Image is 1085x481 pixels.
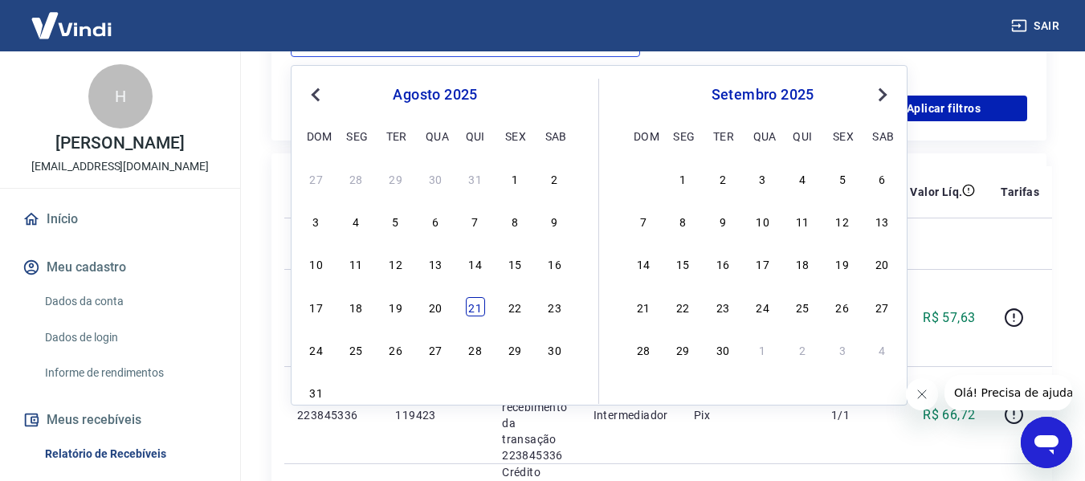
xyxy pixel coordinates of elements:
[713,254,732,273] div: Choose terça-feira, 16 de setembro de 2025
[307,382,326,402] div: Choose domingo, 31 de agosto de 2025
[386,340,406,359] div: Choose terça-feira, 26 de agosto de 2025
[793,254,812,273] div: Choose quinta-feira, 18 de setembro de 2025
[39,357,221,389] a: Informe de rendimentos
[833,254,852,273] div: Choose sexta-feira, 19 de setembro de 2025
[346,382,365,402] div: Choose segunda-feira, 1 de setembro de 2025
[19,250,221,285] button: Meu cadastro
[426,254,445,273] div: Choose quarta-feira, 13 de agosto de 2025
[634,340,653,359] div: Choose domingo, 28 de setembro de 2025
[346,340,365,359] div: Choose segunda-feira, 25 de agosto de 2025
[793,169,812,188] div: Choose quinta-feira, 4 de setembro de 2025
[39,285,221,318] a: Dados da conta
[346,254,365,273] div: Choose segunda-feira, 11 de agosto de 2025
[673,340,692,359] div: Choose segunda-feira, 29 de setembro de 2025
[793,211,812,230] div: Choose quinta-feira, 11 de setembro de 2025
[466,169,485,188] div: Choose quinta-feira, 31 de julho de 2025
[873,85,892,104] button: Next Month
[466,254,485,273] div: Choose quinta-feira, 14 de agosto de 2025
[923,406,975,425] p: R$ 66,72
[634,297,653,316] div: Choose domingo, 21 de setembro de 2025
[545,382,565,402] div: Choose sábado, 6 de setembro de 2025
[634,126,653,145] div: dom
[753,211,773,230] div: Choose quarta-feira, 10 de setembro de 2025
[673,169,692,188] div: Choose segunda-feira, 1 de setembro de 2025
[634,169,653,188] div: Choose domingo, 31 de agosto de 2025
[694,407,806,423] p: Pix
[505,211,524,230] div: Choose sexta-feira, 8 de agosto de 2025
[426,340,445,359] div: Choose quarta-feira, 27 de agosto de 2025
[505,254,524,273] div: Choose sexta-feira, 15 de agosto de 2025
[304,166,566,404] div: month 2025-08
[466,126,485,145] div: qui
[10,11,135,24] span: Olá! Precisa de ajuda?
[713,126,732,145] div: ter
[55,135,184,152] p: [PERSON_NAME]
[753,297,773,316] div: Choose quarta-feira, 24 de setembro de 2025
[88,64,153,128] div: H
[923,308,975,328] p: R$ 57,63
[872,126,891,145] div: sab
[386,126,406,145] div: ter
[545,169,565,188] div: Choose sábado, 2 de agosto de 2025
[307,211,326,230] div: Choose domingo, 3 de agosto de 2025
[502,367,567,463] p: Crédito referente ao recebimento da transação 223845336
[833,211,852,230] div: Choose sexta-feira, 12 de setembro de 2025
[306,85,325,104] button: Previous Month
[297,407,369,423] p: 223845336
[426,169,445,188] div: Choose quarta-feira, 30 de julho de 2025
[426,382,445,402] div: Choose quarta-feira, 3 de setembro de 2025
[910,184,962,200] p: Valor Líq.
[545,254,565,273] div: Choose sábado, 16 de agosto de 2025
[386,297,406,316] div: Choose terça-feira, 19 de agosto de 2025
[673,254,692,273] div: Choose segunda-feira, 15 de setembro de 2025
[793,126,812,145] div: qui
[505,126,524,145] div: sex
[545,211,565,230] div: Choose sábado, 9 de agosto de 2025
[426,126,445,145] div: qua
[426,211,445,230] div: Choose quarta-feira, 6 de agosto de 2025
[872,297,891,316] div: Choose sábado, 27 de setembro de 2025
[386,211,406,230] div: Choose terça-feira, 5 de agosto de 2025
[466,340,485,359] div: Choose quinta-feira, 28 de agosto de 2025
[466,211,485,230] div: Choose quinta-feira, 7 de agosto de 2025
[395,407,476,423] p: 119423
[593,407,668,423] p: Intermediador
[304,85,566,104] div: agosto 2025
[39,321,221,354] a: Dados de login
[505,340,524,359] div: Choose sexta-feira, 29 de agosto de 2025
[831,407,879,423] p: 1/1
[307,340,326,359] div: Choose domingo, 24 de agosto de 2025
[713,297,732,316] div: Choose terça-feira, 23 de setembro de 2025
[466,382,485,402] div: Choose quinta-feira, 4 de setembro de 2025
[713,340,732,359] div: Choose terça-feira, 30 de setembro de 2025
[713,169,732,188] div: Choose terça-feira, 2 de setembro de 2025
[386,382,406,402] div: Choose terça-feira, 2 de setembro de 2025
[346,126,365,145] div: seg
[307,254,326,273] div: Choose domingo, 10 de agosto de 2025
[634,254,653,273] div: Choose domingo, 14 de setembro de 2025
[505,382,524,402] div: Choose sexta-feira, 5 de setembro de 2025
[872,211,891,230] div: Choose sábado, 13 de setembro de 2025
[19,1,124,50] img: Vindi
[673,211,692,230] div: Choose segunda-feira, 8 de setembro de 2025
[673,297,692,316] div: Choose segunda-feira, 22 de setembro de 2025
[753,169,773,188] div: Choose quarta-feira, 3 de setembro de 2025
[19,202,221,237] a: Início
[307,126,326,145] div: dom
[872,254,891,273] div: Choose sábado, 20 de setembro de 2025
[426,297,445,316] div: Choose quarta-feira, 20 de agosto de 2025
[906,378,938,410] iframe: Fechar mensagem
[753,340,773,359] div: Choose quarta-feira, 1 de outubro de 2025
[39,438,221,471] a: Relatório de Recebíveis
[673,126,692,145] div: seg
[793,297,812,316] div: Choose quinta-feira, 25 de setembro de 2025
[833,126,852,145] div: sex
[346,297,365,316] div: Choose segunda-feira, 18 de agosto de 2025
[1021,417,1072,468] iframe: Botão para abrir a janela de mensagens
[872,340,891,359] div: Choose sábado, 4 de outubro de 2025
[505,169,524,188] div: Choose sexta-feira, 1 de agosto de 2025
[386,169,406,188] div: Choose terça-feira, 29 de julho de 2025
[753,254,773,273] div: Choose quarta-feira, 17 de setembro de 2025
[545,297,565,316] div: Choose sábado, 23 de agosto de 2025
[1001,184,1039,200] p: Tarifas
